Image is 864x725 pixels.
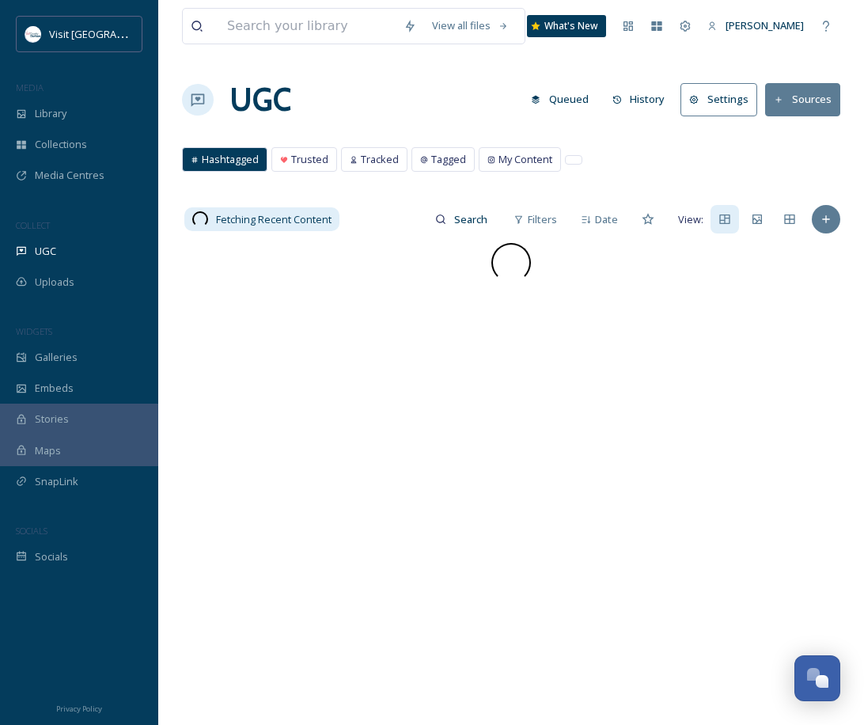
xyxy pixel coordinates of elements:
[527,15,606,37] a: What's New
[361,152,399,167] span: Tracked
[25,26,41,42] img: 1680077135441.jpeg
[35,474,78,489] span: SnapLink
[16,219,50,231] span: COLLECT
[229,76,291,123] a: UGC
[680,83,765,116] a: Settings
[56,704,102,714] span: Privacy Policy
[35,168,104,183] span: Media Centres
[523,84,597,115] button: Queued
[216,212,332,227] span: Fetching Recent Content
[794,655,840,701] button: Open Chat
[528,212,557,227] span: Filters
[16,82,44,93] span: MEDIA
[49,26,172,41] span: Visit [GEOGRAPHIC_DATA]
[523,84,604,115] a: Queued
[35,350,78,365] span: Galleries
[291,152,328,167] span: Trusted
[446,203,498,235] input: Search
[35,275,74,290] span: Uploads
[765,83,840,116] button: Sources
[219,9,396,44] input: Search your library
[431,152,466,167] span: Tagged
[595,212,618,227] span: Date
[56,698,102,717] a: Privacy Policy
[604,84,673,115] button: History
[35,137,87,152] span: Collections
[498,152,552,167] span: My Content
[678,212,703,227] span: View:
[35,244,56,259] span: UGC
[604,84,681,115] a: History
[726,18,804,32] span: [PERSON_NAME]
[680,83,757,116] button: Settings
[35,412,69,427] span: Stories
[16,325,52,337] span: WIDGETS
[35,443,61,458] span: Maps
[424,10,517,41] a: View all files
[16,525,47,537] span: SOCIALS
[699,10,812,41] a: [PERSON_NAME]
[35,381,74,396] span: Embeds
[202,152,259,167] span: Hashtagged
[35,106,66,121] span: Library
[35,549,68,564] span: Socials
